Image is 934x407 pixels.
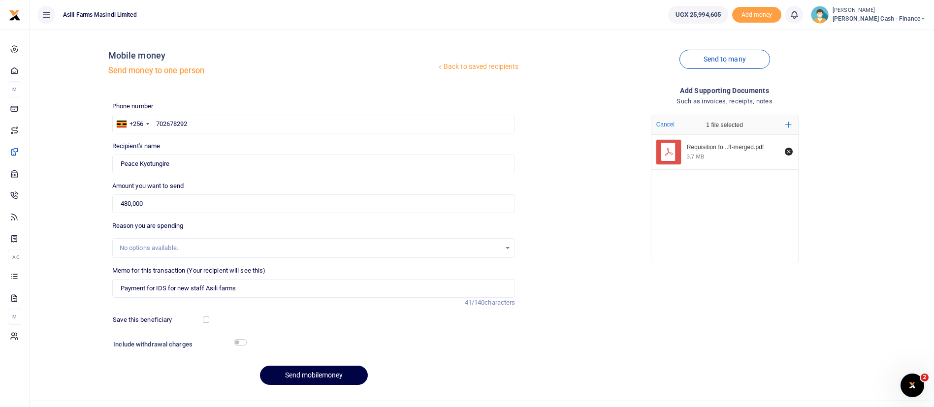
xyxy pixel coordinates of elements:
input: Enter extra information [112,279,515,298]
small: [PERSON_NAME] [833,6,926,15]
div: Uganda: +256 [113,115,152,133]
span: 41/140 [465,299,485,306]
input: Enter phone number [112,115,515,133]
div: +256 [129,119,143,129]
div: File Uploader [651,115,799,262]
a: Add money [732,10,781,18]
span: [PERSON_NAME] Cash - Finance [833,14,926,23]
label: Phone number [112,101,153,111]
button: Add more files [781,118,796,132]
button: Cancel [653,118,677,131]
input: Loading name... [112,155,515,173]
span: 2 [921,374,929,381]
h4: Add supporting Documents [523,85,926,96]
div: No options available. [120,243,501,253]
a: profile-user [PERSON_NAME] [PERSON_NAME] Cash - Finance [811,6,926,24]
li: Wallet ballance [664,6,732,24]
iframe: Intercom live chat [901,374,924,397]
img: profile-user [811,6,829,24]
label: Reason you are spending [112,221,183,231]
span: UGX 25,994,605 [676,10,721,20]
div: 1 file selected [683,115,767,135]
button: Remove file [783,146,794,157]
span: characters [484,299,515,306]
label: Memo for this transaction (Your recipient will see this) [112,266,266,276]
li: M [8,309,21,325]
h6: Include withdrawal charges [113,341,242,348]
label: Amount you want to send [112,181,184,191]
li: Ac [8,249,21,265]
label: Save this beneficiary [113,315,172,325]
img: logo-small [9,9,21,21]
a: Send to many [679,50,770,69]
h5: Send money to one person [108,66,436,76]
h4: Such as invoices, receipts, notes [523,96,926,107]
a: Back to saved recipients [436,58,519,76]
h4: Mobile money [108,50,436,61]
a: logo-small logo-large logo-large [9,11,21,18]
button: Send mobilemoney [260,366,368,385]
li: Toup your wallet [732,7,781,23]
span: Add money [732,7,781,23]
label: Recipient's name [112,141,161,151]
div: Requisition for phones and IDs for new staff-merged.pdf [687,144,779,152]
li: M [8,81,21,97]
span: Asili Farms Masindi Limited [59,10,141,19]
div: 3.7 MB [687,153,704,160]
a: UGX 25,994,605 [668,6,728,24]
input: UGX [112,194,515,213]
